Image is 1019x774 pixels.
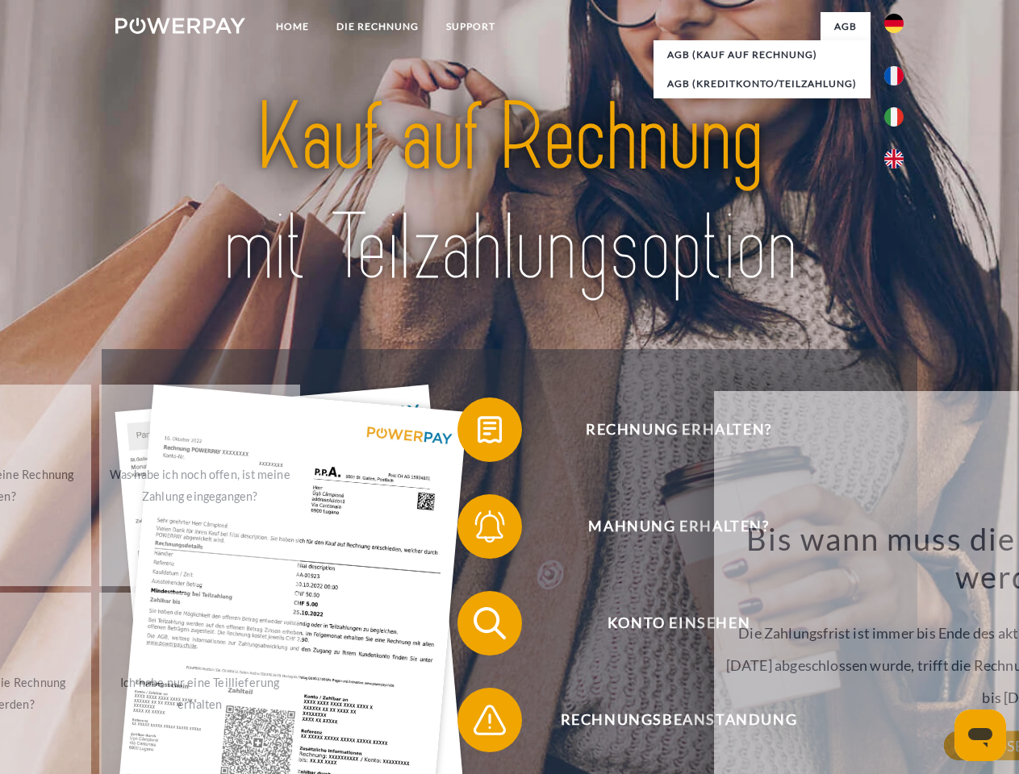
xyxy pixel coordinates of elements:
img: qb_search.svg [470,603,510,643]
img: title-powerpay_de.svg [154,77,865,309]
img: qb_warning.svg [470,700,510,740]
img: de [884,14,904,33]
span: Konto einsehen [481,591,876,655]
img: logo-powerpay-white.svg [115,18,245,34]
span: Rechnungsbeanstandung [481,688,876,752]
div: Ich habe nur eine Teillieferung erhalten [109,672,290,715]
a: AGB (Kauf auf Rechnung) [654,40,871,69]
a: SUPPORT [432,12,509,41]
a: DIE RECHNUNG [323,12,432,41]
a: Home [262,12,323,41]
button: Rechnungsbeanstandung [457,688,877,752]
img: fr [884,66,904,85]
a: Was habe ich noch offen, ist meine Zahlung eingegangen? [99,385,300,586]
a: AGB (Kreditkonto/Teilzahlung) [654,69,871,98]
button: Konto einsehen [457,591,877,655]
img: it [884,107,904,127]
div: Was habe ich noch offen, ist meine Zahlung eingegangen? [109,464,290,507]
a: agb [821,12,871,41]
iframe: Schaltfläche zum Öffnen des Messaging-Fensters [954,709,1006,761]
img: en [884,149,904,169]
